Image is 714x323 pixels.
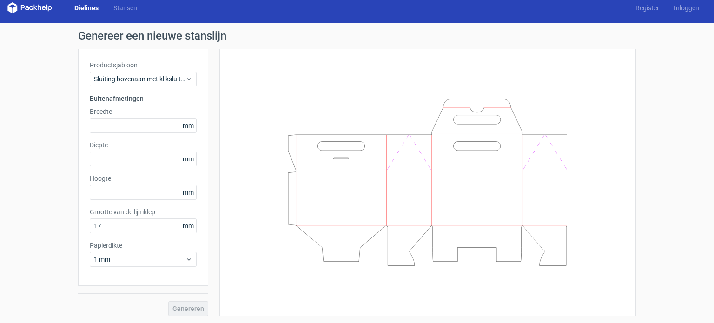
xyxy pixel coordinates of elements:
font: Hoogte [90,175,111,182]
font: Genereer een nieuwe stanslijn [78,29,226,42]
font: mm [183,222,194,230]
font: 1 mm [94,256,110,263]
a: Dielines [67,3,106,13]
font: mm [183,155,194,163]
font: Dielines [74,4,99,12]
font: mm [183,189,194,196]
a: Inloggen [667,3,707,13]
font: Papierdikte [90,242,122,249]
a: Stansen [106,3,145,13]
font: Inloggen [674,4,699,12]
font: Register [635,4,659,12]
a: Register [628,3,667,13]
font: Stansen [113,4,137,12]
font: Diepte [90,141,108,149]
font: Breedte [90,108,112,115]
font: Buitenafmetingen [90,95,144,102]
font: Sluiting bovenaan met kliksluiting onderaan [94,75,219,83]
font: Productsjabloon [90,61,138,69]
font: mm [183,122,194,129]
font: Grootte van de lijmklep [90,208,155,216]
